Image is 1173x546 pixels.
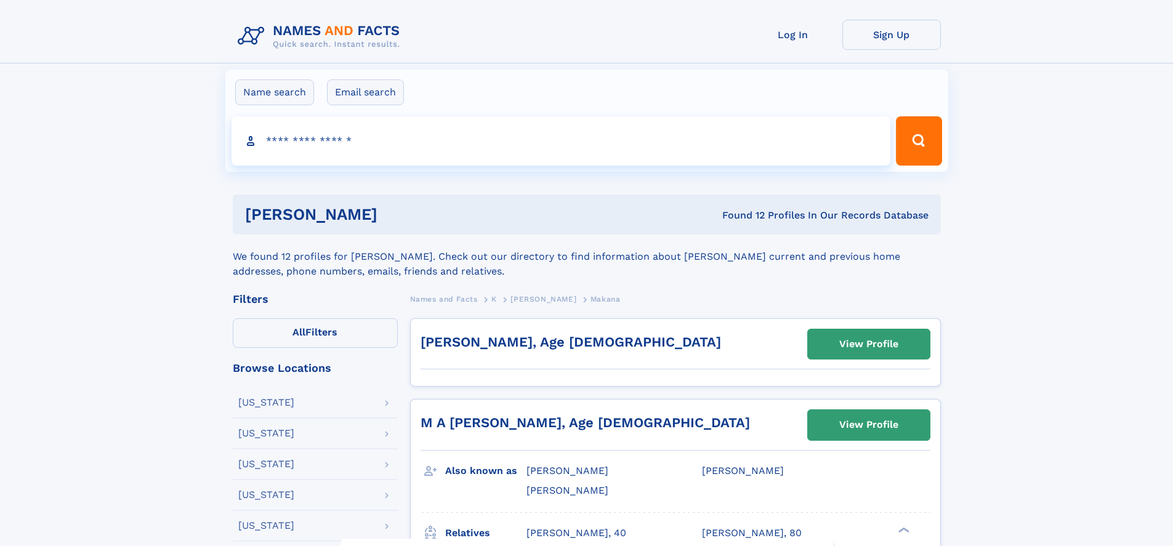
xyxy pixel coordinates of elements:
span: [PERSON_NAME] [526,465,608,476]
div: Browse Locations [233,363,398,374]
a: [PERSON_NAME], 40 [526,526,626,540]
input: search input [232,116,891,166]
label: Email search [327,79,404,105]
a: M A [PERSON_NAME], Age [DEMOGRAPHIC_DATA] [421,415,750,430]
span: [PERSON_NAME] [702,465,784,476]
label: Filters [233,318,398,348]
div: [US_STATE] [238,398,294,407]
span: K [491,295,497,303]
span: [PERSON_NAME] [526,484,608,496]
span: [PERSON_NAME] [510,295,576,303]
a: [PERSON_NAME], Age [DEMOGRAPHIC_DATA] [421,334,721,350]
div: ❯ [895,526,910,534]
div: View Profile [839,411,898,439]
a: [PERSON_NAME], 80 [702,526,802,540]
a: View Profile [808,329,930,359]
a: Sign Up [842,20,941,50]
a: Names and Facts [410,291,478,307]
img: Logo Names and Facts [233,20,410,53]
div: [US_STATE] [238,490,294,500]
h3: Relatives [445,523,526,544]
h3: Also known as [445,460,526,481]
div: [US_STATE] [238,521,294,531]
div: Found 12 Profiles In Our Records Database [550,209,929,222]
button: Search Button [896,116,941,166]
h1: [PERSON_NAME] [245,207,550,222]
span: Makana [591,295,621,303]
div: Filters [233,294,398,305]
a: Log In [744,20,842,50]
div: View Profile [839,330,898,358]
a: [PERSON_NAME] [510,291,576,307]
div: We found 12 profiles for [PERSON_NAME]. Check out our directory to find information about [PERSON... [233,235,941,279]
span: All [292,326,305,338]
label: Name search [235,79,314,105]
a: K [491,291,497,307]
div: [US_STATE] [238,428,294,438]
a: View Profile [808,410,930,440]
div: [US_STATE] [238,459,294,469]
